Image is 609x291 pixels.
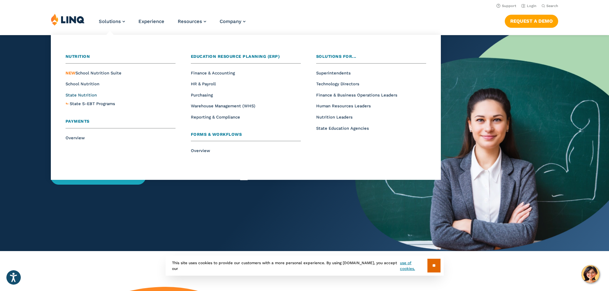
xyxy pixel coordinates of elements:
[546,4,558,8] span: Search
[316,126,369,131] a: State Education Agencies
[521,4,536,8] a: Login
[191,54,280,59] span: Education Resource Planning (ERP)
[220,19,246,24] a: Company
[505,15,558,27] a: Request a Demo
[191,93,213,97] a: Purchasing
[316,53,426,64] a: Solutions for...
[66,119,90,124] span: Payments
[66,71,121,75] a: NEWSchool Nutrition Suite
[316,103,371,108] a: Human Resources Leaders
[191,81,216,86] a: HR & Payroll
[191,115,240,119] a: Reporting & Compliance
[66,54,90,59] span: Nutrition
[400,260,427,272] a: use of cookies.
[355,35,609,251] img: Home Banner
[316,115,353,119] a: Nutrition Leaders
[166,256,444,276] div: This site uses cookies to provide our customers with a more personal experience. By using [DOMAIN...
[316,71,351,75] a: Superintendents
[191,53,301,64] a: Education Resource Planning (ERP)
[496,4,516,8] a: Support
[178,19,202,24] span: Resources
[191,103,255,108] a: Warehouse Management (WHS)
[66,93,97,97] a: State Nutrition
[66,71,75,75] span: NEW
[51,13,85,26] img: LINQ | K‑12 Software
[66,118,176,128] a: Payments
[191,131,301,142] a: Forms & Workflows
[505,13,558,27] nav: Button Navigation
[138,19,164,24] a: Experience
[99,13,246,34] nav: Primary Navigation
[220,19,241,24] span: Company
[70,101,115,106] span: State S-EBT Programs
[191,132,242,137] span: Forms & Workflows
[178,19,206,24] a: Resources
[542,4,558,8] button: Open Search Bar
[66,53,176,64] a: Nutrition
[70,101,115,107] a: State S-EBT Programs
[316,54,356,59] span: Solutions for...
[191,148,210,153] a: Overview
[66,81,99,86] a: School Nutrition
[582,265,599,283] button: Hello, have a question? Let’s chat.
[316,81,359,86] a: Technology Directors
[66,71,121,75] span: School Nutrition Suite
[316,93,397,97] a: Finance & Business Operations Leaders
[66,135,85,140] a: Overview
[191,71,235,75] a: Finance & Accounting
[99,19,125,24] a: Solutions
[99,19,121,24] span: Solutions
